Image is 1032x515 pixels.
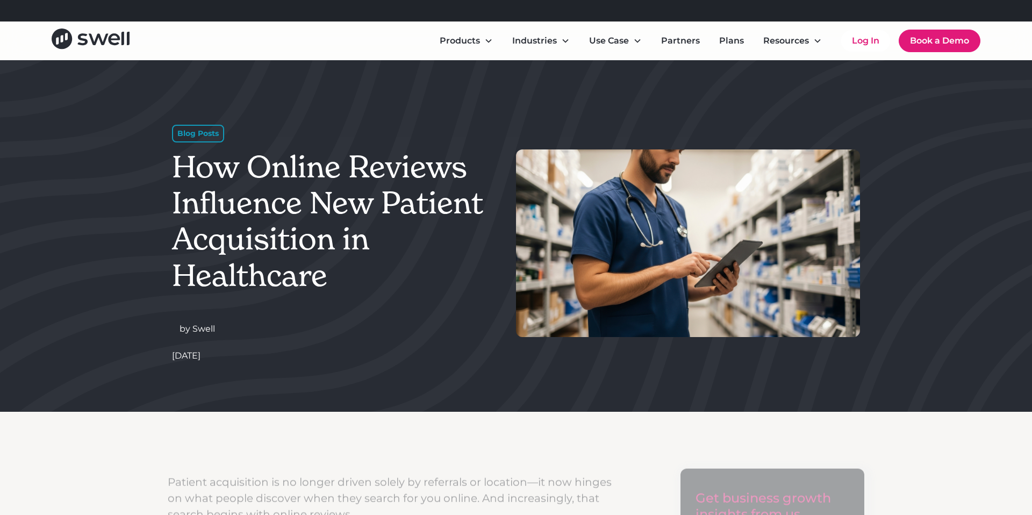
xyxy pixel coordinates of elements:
a: Plans [711,30,752,52]
div: Blog Posts [172,125,224,142]
div: Products [440,34,480,47]
a: Partners [653,30,708,52]
a: Book a Demo [899,30,980,52]
div: Use Case [580,30,650,52]
a: Log In [841,30,890,52]
div: Use Case [589,34,629,47]
div: Resources [763,34,809,47]
div: Products [431,30,501,52]
h1: How Online Reviews Influence New Patient Acquisition in Healthcare [172,149,493,294]
a: home [52,28,130,53]
div: Swell [192,323,215,335]
div: Industries [512,34,557,47]
div: [DATE] [172,349,200,362]
div: Industries [504,30,578,52]
div: by [180,323,190,335]
div: Resources [755,30,830,52]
